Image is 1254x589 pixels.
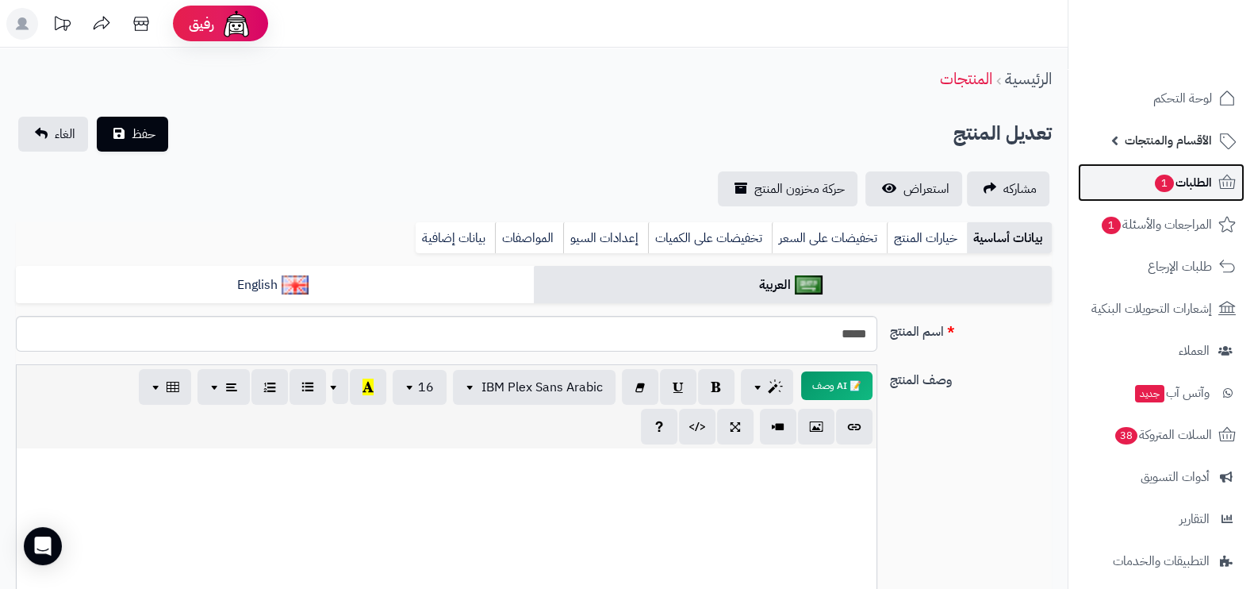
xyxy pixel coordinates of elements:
[24,527,62,565] div: Open Intercom Messenger
[1078,500,1244,538] a: التقارير
[1003,179,1037,198] span: مشاركه
[1078,542,1244,580] a: التطبيقات والخدمات
[416,222,495,254] a: بيانات إضافية
[953,117,1052,150] h2: تعديل المنتج
[97,117,168,152] button: حفظ
[718,171,857,206] a: حركة مخزون المنتج
[1148,256,1212,278] span: طلبات الإرجاع
[418,378,434,397] span: 16
[887,222,967,254] a: خيارات المنتج
[1113,550,1210,572] span: التطبيقات والخدمات
[1078,374,1244,412] a: وآتس آبجديد
[1078,290,1244,328] a: إشعارات التحويلات البنكية
[1078,458,1244,496] a: أدوات التسويق
[189,14,214,33] span: رفيق
[648,222,772,254] a: تخفيضات على الكميات
[1005,67,1052,90] a: الرئيسية
[1153,171,1212,194] span: الطلبات
[1078,416,1244,454] a: السلات المتروكة38
[393,370,447,405] button: 16
[1091,298,1212,320] span: إشعارات التحويلات البنكية
[967,171,1049,206] a: مشاركه
[903,179,949,198] span: استعراض
[495,222,563,254] a: المواصفات
[801,371,872,400] button: 📝 AI وصف
[1179,340,1210,362] span: العملاء
[18,117,88,152] a: الغاء
[1078,164,1244,202] a: الطلبات1
[967,222,1052,254] a: بيانات أساسية
[1102,217,1121,234] span: 1
[1078,332,1244,370] a: العملاء
[221,8,252,40] img: ai-face.png
[795,275,823,294] img: العربية
[481,378,603,397] span: IBM Plex Sans Arabic
[772,222,887,254] a: تخفيضات على السعر
[1078,79,1244,117] a: لوحة التحكم
[1078,206,1244,244] a: المراجعات والأسئلة1
[940,67,992,90] a: المنتجات
[1114,424,1212,446] span: السلات المتروكة
[534,266,1052,305] a: العربية
[1133,382,1210,404] span: وآتس آب
[1141,466,1210,488] span: أدوات التسويق
[55,125,75,144] span: الغاء
[1078,248,1244,286] a: طلبات الإرجاع
[1179,508,1210,530] span: التقارير
[453,370,615,405] button: IBM Plex Sans Arabic
[1115,427,1137,445] span: 38
[132,125,155,144] span: حفظ
[42,8,82,44] a: تحديثات المنصة
[884,364,1058,390] label: وصف المنتج
[865,171,962,206] a: استعراض
[563,222,648,254] a: إعدادات السيو
[1155,175,1174,192] span: 1
[1153,87,1212,110] span: لوحة التحكم
[16,266,534,305] a: English
[884,316,1058,341] label: اسم المنتج
[1100,214,1212,236] span: المراجعات والأسئلة
[1135,385,1164,402] span: جديد
[1125,129,1212,152] span: الأقسام والمنتجات
[754,179,845,198] span: حركة مخزون المنتج
[282,275,309,294] img: English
